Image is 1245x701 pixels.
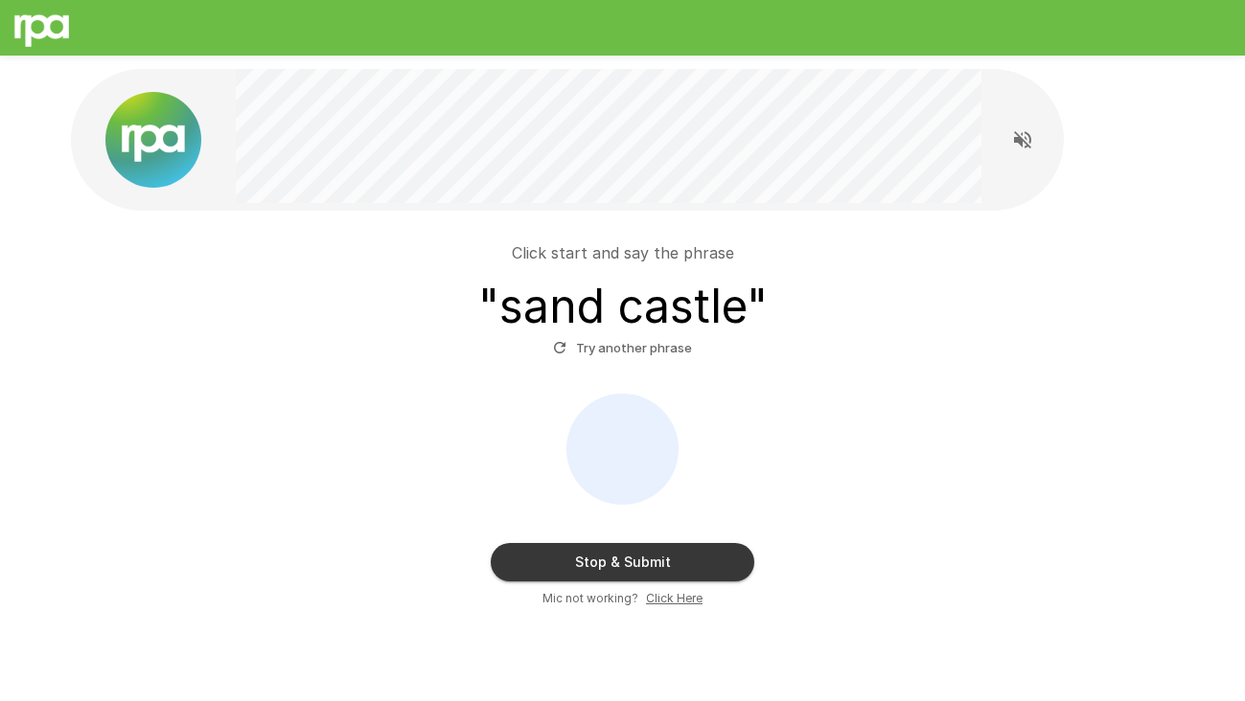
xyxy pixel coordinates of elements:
span: Mic not working? [542,589,638,608]
p: Click start and say the phrase [512,241,734,264]
button: Read questions aloud [1003,121,1042,159]
u: Click Here [646,591,703,605]
button: Try another phrase [548,333,697,363]
button: Stop & Submit [491,543,754,581]
h3: " sand castle " [478,280,768,333]
img: new%2520logo%2520(1).png [105,92,201,188]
